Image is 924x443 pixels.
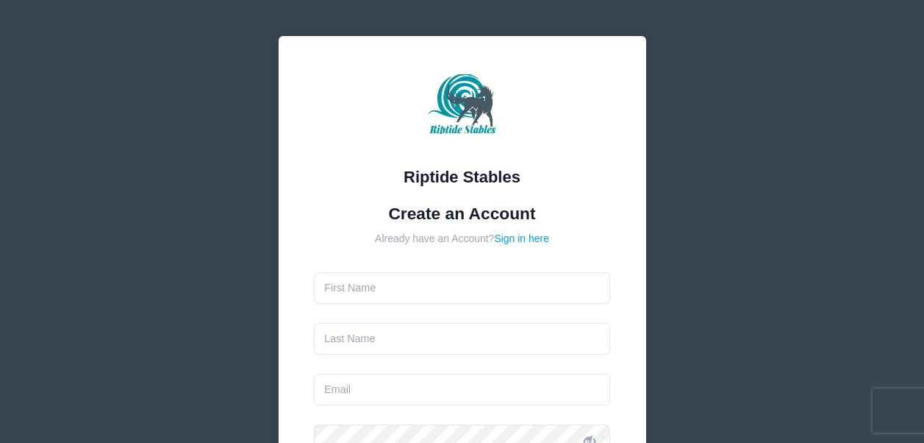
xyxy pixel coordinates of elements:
[314,231,610,247] div: Already have an Account?
[314,272,610,304] input: First Name
[494,233,549,244] a: Sign in here
[418,72,506,160] img: Riptide Stables
[314,323,610,355] input: Last Name
[314,374,610,405] input: Email
[314,165,610,189] div: Riptide Stables
[314,204,610,224] h1: Create an Account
